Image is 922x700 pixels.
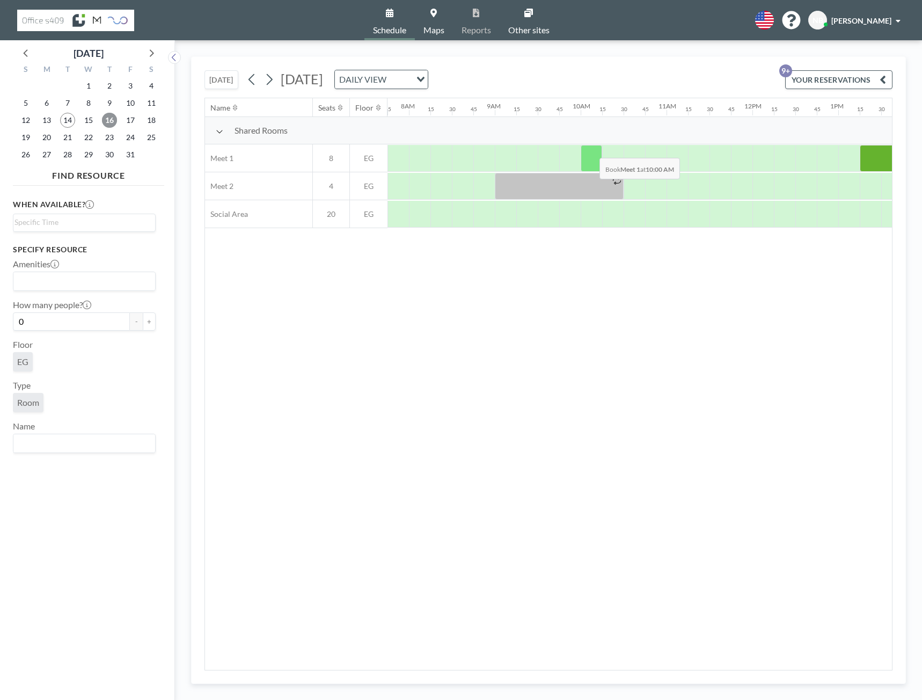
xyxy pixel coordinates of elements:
div: Name [210,103,230,113]
span: Meet 2 [205,181,233,191]
div: 45 [471,106,477,113]
input: Search for option [14,216,149,228]
div: 15 [599,106,606,113]
div: 45 [814,106,821,113]
span: Monday, October 20, 2025 [39,130,54,145]
span: [DATE] [281,71,323,87]
span: Friday, October 3, 2025 [123,78,138,93]
div: Search for option [13,214,155,230]
span: EG [350,154,387,163]
span: Monday, October 27, 2025 [39,147,54,162]
span: Thursday, October 23, 2025 [102,130,117,145]
div: Search for option [13,272,155,290]
span: [PERSON_NAME] [831,16,891,25]
div: S [141,63,162,77]
div: S [16,63,36,77]
div: 15 [428,106,434,113]
h4: FIND RESOURCE [13,166,164,181]
span: Sunday, October 5, 2025 [18,96,33,111]
span: 8 [313,154,349,163]
div: 9AM [487,102,501,110]
span: NB [813,16,823,25]
span: EG [350,181,387,191]
span: Room [17,397,39,407]
span: Tuesday, October 7, 2025 [60,96,75,111]
input: Search for option [390,72,410,86]
button: - [130,312,143,331]
div: 45 [557,106,563,113]
span: EG [350,209,387,219]
div: 1PM [830,102,844,110]
button: YOUR RESERVATIONS9+ [785,70,892,89]
input: Search for option [14,274,149,288]
div: 8AM [401,102,415,110]
span: Friday, October 31, 2025 [123,147,138,162]
div: 10AM [573,102,590,110]
div: T [57,63,78,77]
div: 30 [707,106,713,113]
span: Wednesday, October 1, 2025 [81,78,96,93]
div: 45 [642,106,649,113]
div: 15 [685,106,692,113]
span: Monday, October 13, 2025 [39,113,54,128]
span: EG [17,356,28,367]
label: How many people? [13,300,91,310]
span: Meet 1 [205,154,233,163]
div: Search for option [335,70,428,89]
span: Wednesday, October 8, 2025 [81,96,96,111]
span: Thursday, October 16, 2025 [102,113,117,128]
span: Friday, October 24, 2025 [123,130,138,145]
div: 11AM [658,102,676,110]
div: Seats [318,103,335,113]
span: Other sites [508,26,550,34]
input: Search for option [14,436,149,450]
button: + [143,312,156,331]
div: 30 [793,106,799,113]
b: Meet 1 [620,165,640,173]
span: Thursday, October 9, 2025 [102,96,117,111]
div: 15 [514,106,520,113]
div: F [120,63,141,77]
span: Sunday, October 19, 2025 [18,130,33,145]
span: Book at [599,158,680,179]
span: Thursday, October 30, 2025 [102,147,117,162]
div: T [99,63,120,77]
span: Saturday, October 4, 2025 [144,78,159,93]
span: Saturday, October 11, 2025 [144,96,159,111]
span: Tuesday, October 14, 2025 [60,113,75,128]
div: 15 [771,106,778,113]
div: M [36,63,57,77]
div: 12PM [744,102,762,110]
span: Saturday, October 18, 2025 [144,113,159,128]
div: 30 [621,106,627,113]
button: [DATE] [204,70,238,89]
span: Friday, October 17, 2025 [123,113,138,128]
span: Wednesday, October 15, 2025 [81,113,96,128]
h3: Specify resource [13,245,156,254]
span: Saturday, October 25, 2025 [144,130,159,145]
span: Thursday, October 2, 2025 [102,78,117,93]
label: Amenities [13,259,59,269]
span: Wednesday, October 22, 2025 [81,130,96,145]
img: organization-logo [17,10,134,31]
label: Floor [13,339,33,350]
div: [DATE] [74,46,104,61]
span: Sunday, October 12, 2025 [18,113,33,128]
div: 15 [857,106,864,113]
p: 9+ [779,64,792,77]
span: Monday, October 6, 2025 [39,96,54,111]
label: Type [13,380,31,391]
div: 45 [728,106,735,113]
span: 4 [313,181,349,191]
span: Wednesday, October 29, 2025 [81,147,96,162]
span: Social Area [205,209,248,219]
span: Tuesday, October 21, 2025 [60,130,75,145]
div: 30 [535,106,542,113]
span: DAILY VIEW [337,72,389,86]
label: Name [13,421,35,432]
div: 45 [385,106,391,113]
span: Schedule [373,26,406,34]
div: Search for option [13,434,155,453]
span: Maps [423,26,444,34]
span: 20 [313,209,349,219]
